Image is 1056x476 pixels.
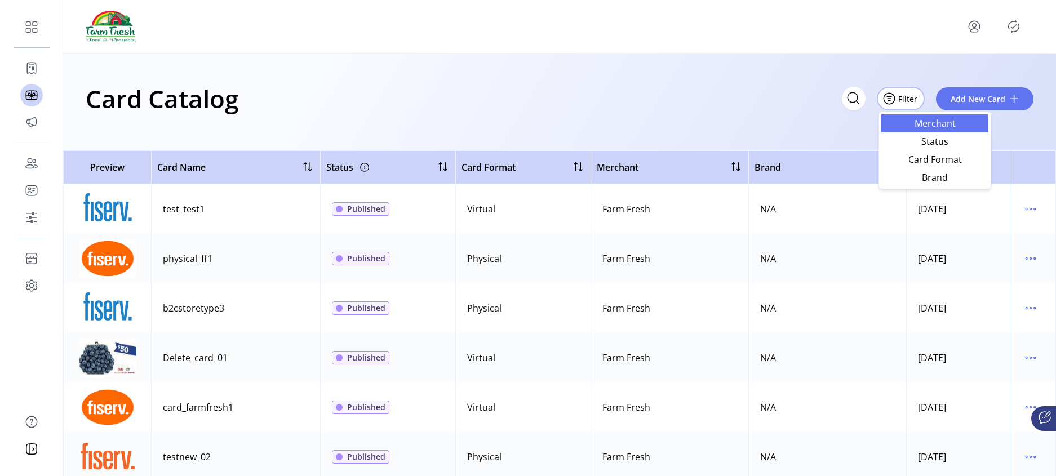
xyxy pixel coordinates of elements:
div: N/A [760,202,776,216]
span: Add New Card [951,93,1005,105]
img: preview [79,239,136,278]
button: menu [1022,349,1040,367]
div: Farm Fresh [602,301,650,315]
button: Filter Button [877,87,925,110]
img: preview [79,289,136,327]
span: Published [347,451,385,462]
div: Farm Fresh [602,351,650,364]
img: preview [79,190,136,228]
div: N/A [760,450,776,464]
td: [DATE] [906,184,1041,234]
span: Published [347,401,385,413]
div: test_test1 [163,202,205,216]
button: menu [1022,299,1040,317]
li: Brand [881,168,988,186]
div: Virtual [467,351,495,364]
div: N/A [760,351,776,364]
span: Filter [898,93,917,105]
button: Publisher Panel [1005,17,1023,35]
div: Farm Fresh [602,252,650,265]
td: [DATE] [906,283,1041,333]
div: Farm Fresh [602,450,650,464]
div: Physical [467,450,502,464]
div: Status [326,158,371,176]
td: [DATE] [906,234,1041,283]
div: Physical [467,301,502,315]
button: menu [1022,250,1040,268]
button: menu [1022,398,1040,416]
div: N/A [760,252,776,265]
span: Card Format [462,161,516,174]
img: preview [79,438,136,476]
span: Published [347,352,385,363]
span: Published [347,203,385,215]
h1: Card Catalog [86,79,238,118]
span: Card Name [157,161,206,174]
div: Virtual [467,202,495,216]
div: N/A [760,301,776,315]
span: Merchant [597,161,638,174]
span: Card Format [888,155,982,164]
div: Farm Fresh [602,401,650,414]
li: Merchant [881,114,988,132]
div: testnew_02 [163,450,211,464]
div: card_farmfresh1 [163,401,233,414]
li: Status [881,132,988,150]
button: menu [1022,448,1040,466]
button: Add New Card [936,87,1033,110]
div: b2cstoretype3 [163,301,224,315]
td: [DATE] [906,333,1041,382]
button: menu [965,17,983,35]
img: preview [79,388,136,426]
div: physical_ff1 [163,252,212,265]
span: Published [347,252,385,264]
div: Farm Fresh [602,202,650,216]
span: Merchant [888,119,982,128]
div: Delete_card_01 [163,351,228,364]
div: Virtual [467,401,495,414]
td: [DATE] [906,382,1041,432]
span: Status [888,137,982,146]
div: N/A [760,401,776,414]
img: logo [86,11,136,42]
span: Brand [755,161,781,174]
span: Brand [888,173,982,182]
input: Search [842,87,866,110]
img: preview [79,339,136,377]
span: Preview [69,161,145,174]
li: Card Format [881,150,988,168]
div: Physical [467,252,502,265]
button: menu [1022,200,1040,218]
span: Published [347,302,385,314]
